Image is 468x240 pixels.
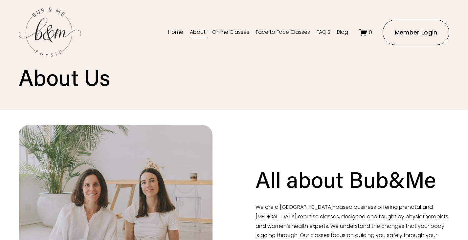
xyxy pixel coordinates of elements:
[369,29,372,36] span: 0
[256,165,436,194] h1: All about Bub&Me
[168,27,183,38] a: Home
[19,64,342,91] h1: About Us
[190,27,206,38] a: About
[359,28,372,36] a: 0
[395,28,437,36] ms-portal-inner: Member Login
[317,27,330,38] a: FAQ'S
[256,27,310,38] a: Face to Face Classes
[212,27,249,38] a: Online Classes
[19,7,81,58] img: bubandme
[383,20,449,45] a: Member Login
[337,27,348,38] a: Blog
